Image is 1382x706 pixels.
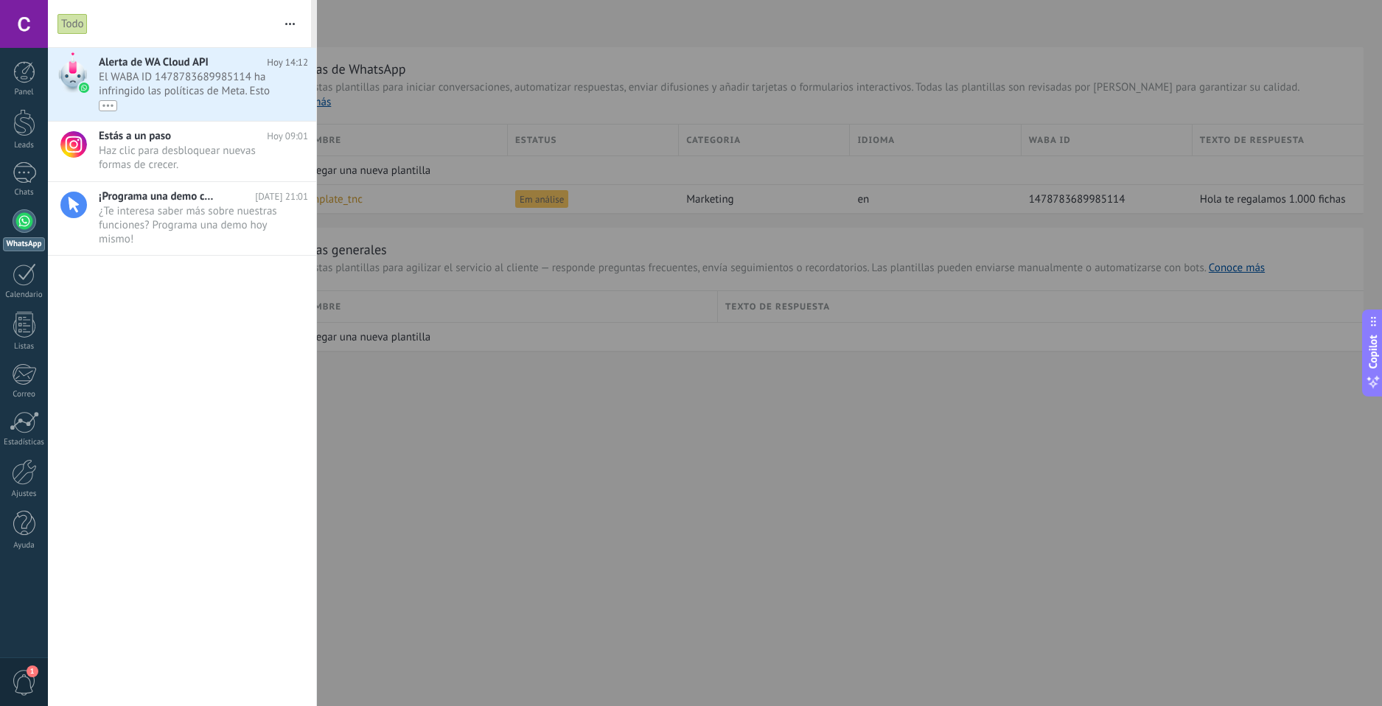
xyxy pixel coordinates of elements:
[267,129,308,143] span: Hoy 09:01
[48,48,316,121] a: Alerta de WA Cloud API Hoy 14:12 El WABA ID 1478783689985114 ha infringido las políticas de Meta....
[99,204,280,245] span: ¿Te interesa saber más sobre nuestras funciones? Programa una demo hoy mismo!
[3,438,46,447] div: Estadísticas
[99,129,171,143] span: Estás a un paso
[3,141,46,150] div: Leads
[1366,335,1381,369] span: Copilot
[57,13,88,35] div: Todo
[3,541,46,551] div: Ayuda
[3,188,46,198] div: Chats
[99,100,117,111] div: •••
[3,342,46,352] div: Listas
[3,290,46,300] div: Calendario
[27,665,38,677] span: 1
[3,390,46,399] div: Correo
[3,88,46,97] div: Panel
[3,237,45,251] div: WhatsApp
[3,489,46,499] div: Ajustes
[79,83,89,93] img: waba.svg
[255,189,308,203] span: [DATE] 21:01
[48,182,316,255] a: ¡Programa una demo con un experto! [DATE] 21:01 ¿Te interesa saber más sobre nuestras funciones? ...
[267,55,308,69] span: Hoy 14:12
[99,144,280,172] span: Haz clic para desbloquear nuevas formas de crecer.
[99,70,280,111] span: El WABA ID 1478783689985114 ha infringido las políticas de Meta. Esto puede causar restricciones ...
[48,122,316,181] a: Estás a un paso Hoy 09:01 Haz clic para desbloquear nuevas formas de crecer.
[99,189,217,203] span: ¡Programa una demo con un experto!
[99,55,209,69] span: Alerta de WA Cloud API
